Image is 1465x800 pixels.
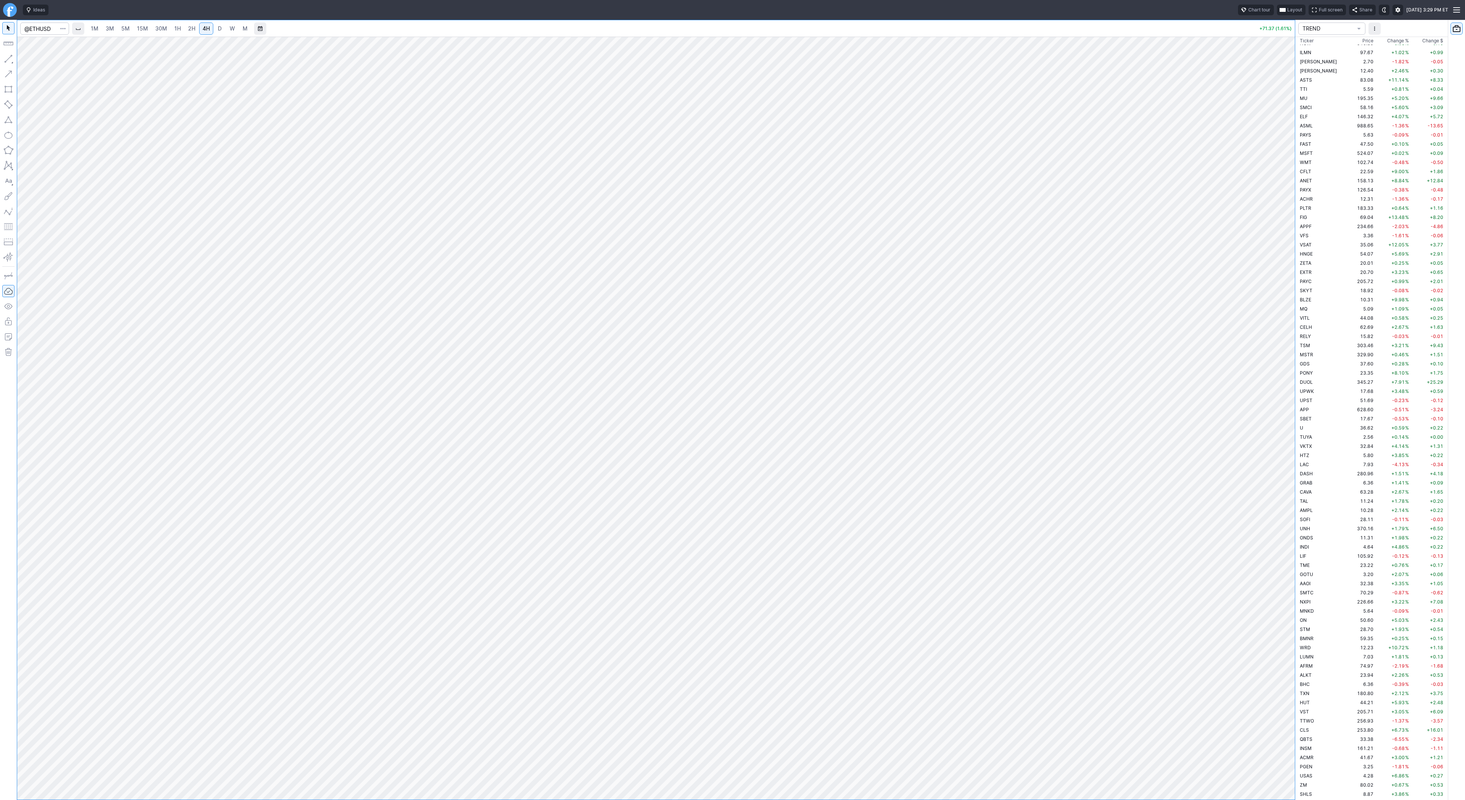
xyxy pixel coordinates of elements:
button: Brush [2,190,14,202]
span: +9.98 [1391,297,1405,303]
span: PAYX [1300,187,1311,193]
td: 329.90 [1346,350,1375,359]
td: 12.31 [1346,194,1375,203]
span: 15M [137,25,148,32]
span: -0.17 [1431,196,1443,202]
span: % [1405,370,1409,376]
td: 69.04 [1346,212,1375,222]
td: 234.66 [1346,222,1375,231]
span: D [218,25,222,32]
span: 4H [203,25,210,32]
span: VITL [1300,315,1310,321]
td: 5.80 [1346,451,1375,460]
span: +1.09 [1391,306,1405,312]
span: +1.51 [1430,352,1443,357]
span: +0.05 [1430,141,1443,147]
span: SBET [1300,416,1312,422]
span: +13.48 [1388,214,1405,220]
span: % [1405,251,1409,257]
span: Change $ [1422,37,1443,45]
span: CFLT [1300,169,1311,174]
td: 97.67 [1346,48,1375,57]
td: 345.27 [1346,377,1375,386]
span: % [1405,278,1409,284]
span: M [243,25,248,32]
a: W [226,23,238,35]
span: SMCI [1300,105,1312,110]
td: 18.92 [1346,286,1375,295]
span: % [1405,443,1409,449]
span: EXTR [1300,269,1312,275]
span: 30M [155,25,167,32]
span: % [1405,150,1409,156]
button: Layout [1277,5,1306,15]
span: % [1405,297,1409,303]
span: Share [1359,6,1372,14]
span: -0.01 [1431,132,1443,138]
td: 15.82 [1346,332,1375,341]
a: 5M [118,23,133,35]
span: +0.09 [1430,150,1443,156]
span: +0.25 [1391,260,1405,266]
button: Position [2,236,14,248]
span: CELH [1300,324,1312,330]
span: % [1405,178,1409,184]
span: % [1405,233,1409,238]
span: +0.65 [1430,269,1443,275]
span: -1.36 [1392,196,1405,202]
span: +9.66 [1430,95,1443,101]
td: 10.31 [1346,295,1375,304]
span: -0.38 [1392,187,1405,193]
span: -13.65 [1428,123,1443,129]
span: ASTS [1300,77,1312,83]
td: 988.65 [1346,121,1375,130]
span: % [1405,269,1409,275]
span: ILMN [1300,50,1311,55]
a: 15M [134,23,151,35]
span: -0.53 [1392,416,1405,422]
span: +1.02 [1391,50,1405,55]
span: RELY [1300,333,1311,339]
span: % [1405,288,1409,293]
button: Text [2,175,14,187]
button: Lock drawings [2,315,14,328]
span: +0.10 [1391,141,1405,147]
span: BLZE [1300,297,1311,303]
td: 20.01 [1346,258,1375,267]
button: Search [58,23,68,35]
span: +0.02 [1391,150,1405,156]
span: +4.14 [1391,443,1405,449]
button: Ideas [23,5,48,15]
span: -0.48 [1431,187,1443,193]
span: HTZ [1300,452,1309,458]
span: +0.05 [1430,260,1443,266]
span: % [1405,379,1409,385]
button: Arrow [2,68,14,80]
span: % [1405,205,1409,211]
div: Ticker [1300,37,1314,45]
span: +0.25 [1430,315,1443,321]
span: ASML [1300,123,1313,129]
span: 1M [91,25,98,32]
span: TTI [1300,86,1307,92]
span: % [1405,224,1409,229]
a: 30M [152,23,171,35]
span: +1.75 [1430,370,1443,376]
span: +12.05 [1388,242,1405,248]
td: 2.70 [1346,57,1375,66]
td: 51.69 [1346,396,1375,405]
td: 183.33 [1346,203,1375,212]
td: 58.16 [1346,103,1375,112]
span: +0.10 [1430,361,1443,367]
span: % [1405,50,1409,55]
span: +3.21 [1391,343,1405,348]
span: % [1405,77,1409,83]
td: 102.74 [1346,158,1375,167]
span: +0.59 [1430,388,1443,394]
span: % [1405,132,1409,138]
button: Fibonacci retracements [2,221,14,233]
span: % [1405,416,1409,422]
span: -0.06 [1431,233,1443,238]
span: -0.10 [1431,416,1443,422]
span: -0.05 [1431,59,1443,64]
